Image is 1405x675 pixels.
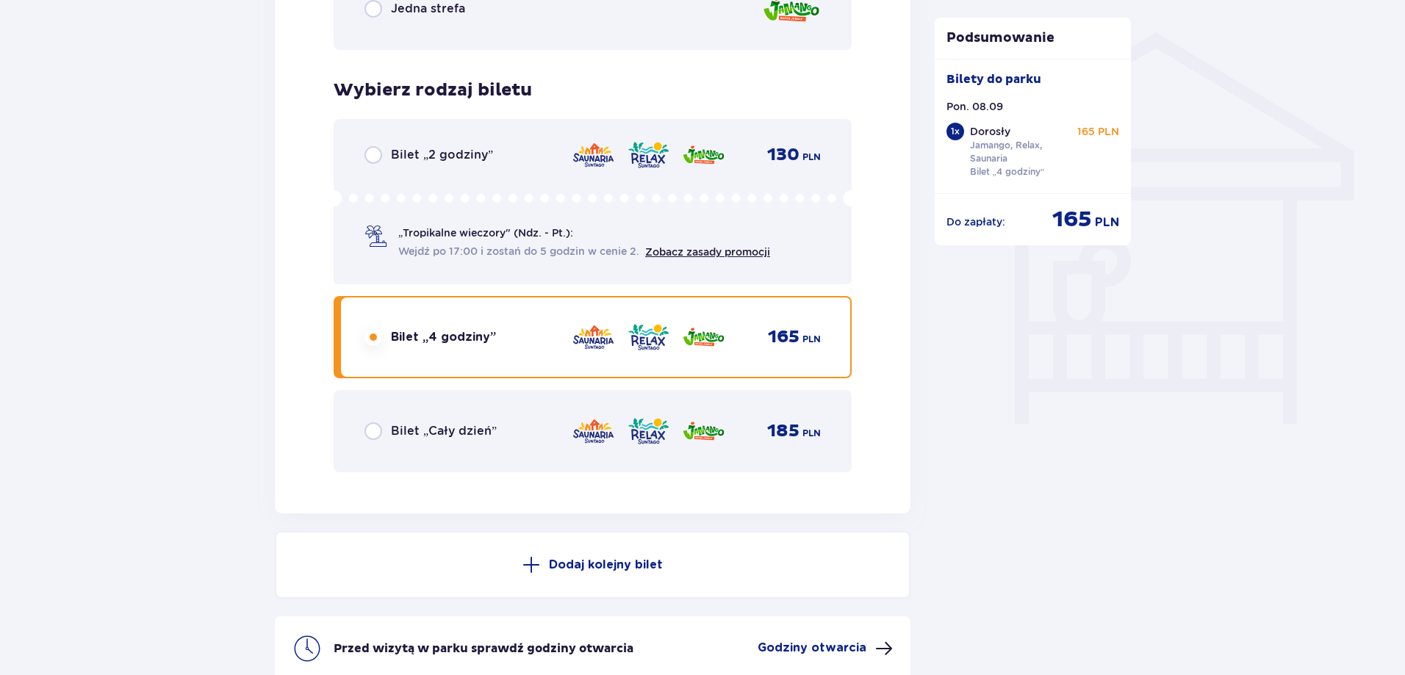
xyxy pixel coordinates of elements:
img: zone logo [627,322,670,353]
p: Podsumowanie [935,29,1132,47]
p: 165 [1052,206,1092,234]
p: Dodaj kolejny bilet [549,557,663,573]
p: Jamango, Relax, Saunaria [970,139,1071,165]
p: Przed wizytą w parku sprawdź godziny otwarcia [334,640,633,657]
button: Dodaj kolejny bilet [275,531,910,599]
p: Pon. 08.09 [946,99,1003,114]
p: Dorosły [970,124,1010,139]
button: Godziny otwarcia [758,640,893,657]
p: Bilet „2 godziny” [391,147,493,163]
img: zone logo [627,416,670,447]
img: zone logo [682,416,725,447]
p: Wybierz rodzaj biletu [334,79,532,101]
p: PLN [802,427,821,440]
p: Bilet „4 godziny” [970,165,1045,178]
img: zone logo [682,322,725,353]
p: Jedna strefa [391,1,465,17]
p: „Tropikalne wieczory" (Ndz. - Pt.): [398,225,573,240]
img: zone logo [572,416,615,447]
div: 1 x [946,123,964,140]
p: Bilet „4 godziny” [391,329,496,345]
p: Bilet „Cały dzień” [391,423,497,439]
a: Zobacz zasady promocji [645,246,770,258]
p: 165 [768,326,799,348]
p: Bilety do parku [946,71,1041,87]
p: PLN [802,151,821,164]
img: zone logo [572,140,615,170]
p: 130 [767,144,799,166]
span: Wejdź po 17:00 i zostań do 5 godzin w cenie 2. [398,244,639,259]
img: zone logo [627,140,670,170]
img: zone logo [572,322,615,353]
img: clock icon [292,634,322,663]
p: Do zapłaty : [946,214,1005,229]
p: PLN [1095,214,1119,231]
p: PLN [802,333,821,346]
p: 165 PLN [1077,124,1119,139]
p: 185 [767,420,799,442]
p: Godziny otwarcia [758,640,866,656]
img: zone logo [682,140,725,170]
